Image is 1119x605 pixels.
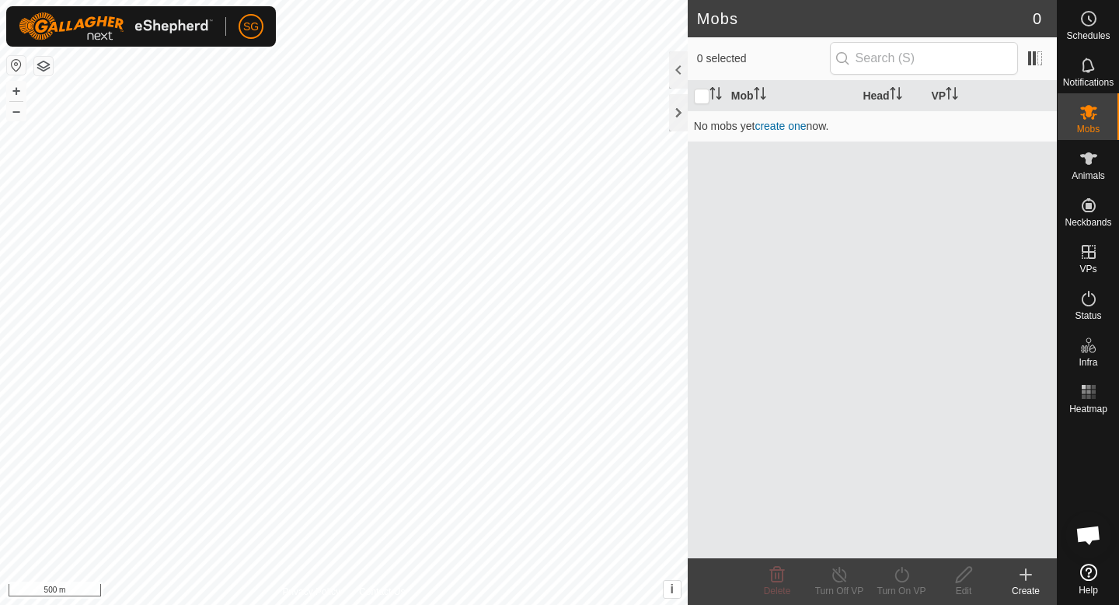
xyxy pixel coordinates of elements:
span: i [671,582,674,596]
span: Delete [764,586,791,596]
span: Status [1075,311,1101,320]
span: Mobs [1077,124,1100,134]
th: Mob [725,81,857,111]
div: Open chat [1065,512,1112,558]
p-sorticon: Activate to sort [709,89,722,102]
a: Contact Us [359,585,405,599]
button: Map Layers [34,57,53,75]
button: – [7,102,26,121]
p-sorticon: Activate to sort [946,89,958,102]
td: No mobs yet now. [688,110,1057,142]
img: Gallagher Logo [19,12,213,40]
span: Animals [1072,171,1105,180]
button: i [664,581,681,598]
h2: Mobs [697,9,1033,28]
button: Reset Map [7,56,26,75]
button: + [7,82,26,100]
div: Turn On VP [870,584,932,598]
a: Help [1058,558,1119,601]
div: Turn Off VP [808,584,870,598]
a: create one [755,120,806,132]
a: Privacy Policy [282,585,340,599]
span: SG [243,19,259,35]
span: Notifications [1063,78,1114,87]
span: Neckbands [1065,218,1111,227]
span: Schedules [1066,31,1110,40]
span: 0 selected [697,51,830,67]
span: 0 [1033,7,1041,30]
th: Head [856,81,925,111]
input: Search (S) [830,42,1018,75]
div: Create [995,584,1057,598]
div: Edit [932,584,995,598]
p-sorticon: Activate to sort [754,89,766,102]
span: Help [1079,586,1098,595]
p-sorticon: Activate to sort [890,89,902,102]
span: VPs [1079,264,1096,274]
th: VP [925,81,1057,111]
span: Heatmap [1069,404,1107,414]
span: Infra [1079,358,1097,367]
